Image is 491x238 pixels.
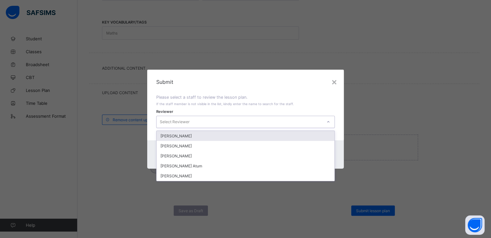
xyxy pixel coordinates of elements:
span: Submit [156,79,334,85]
div: [PERSON_NAME] [157,141,334,151]
button: Open asap [465,215,485,235]
div: [PERSON_NAME] [157,131,334,141]
span: Reviewer [156,109,173,114]
div: [PERSON_NAME] [157,171,334,181]
div: Select Reviewer [160,116,189,128]
div: [PERSON_NAME] [157,151,334,161]
span: If the staff member is not visible in the list, kindly enter the name to search for the staff. [156,102,294,106]
div: [PERSON_NAME] Atum [157,161,334,171]
span: Please select a staff to review the lesson plan. [156,95,248,100]
div: × [331,76,337,87]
